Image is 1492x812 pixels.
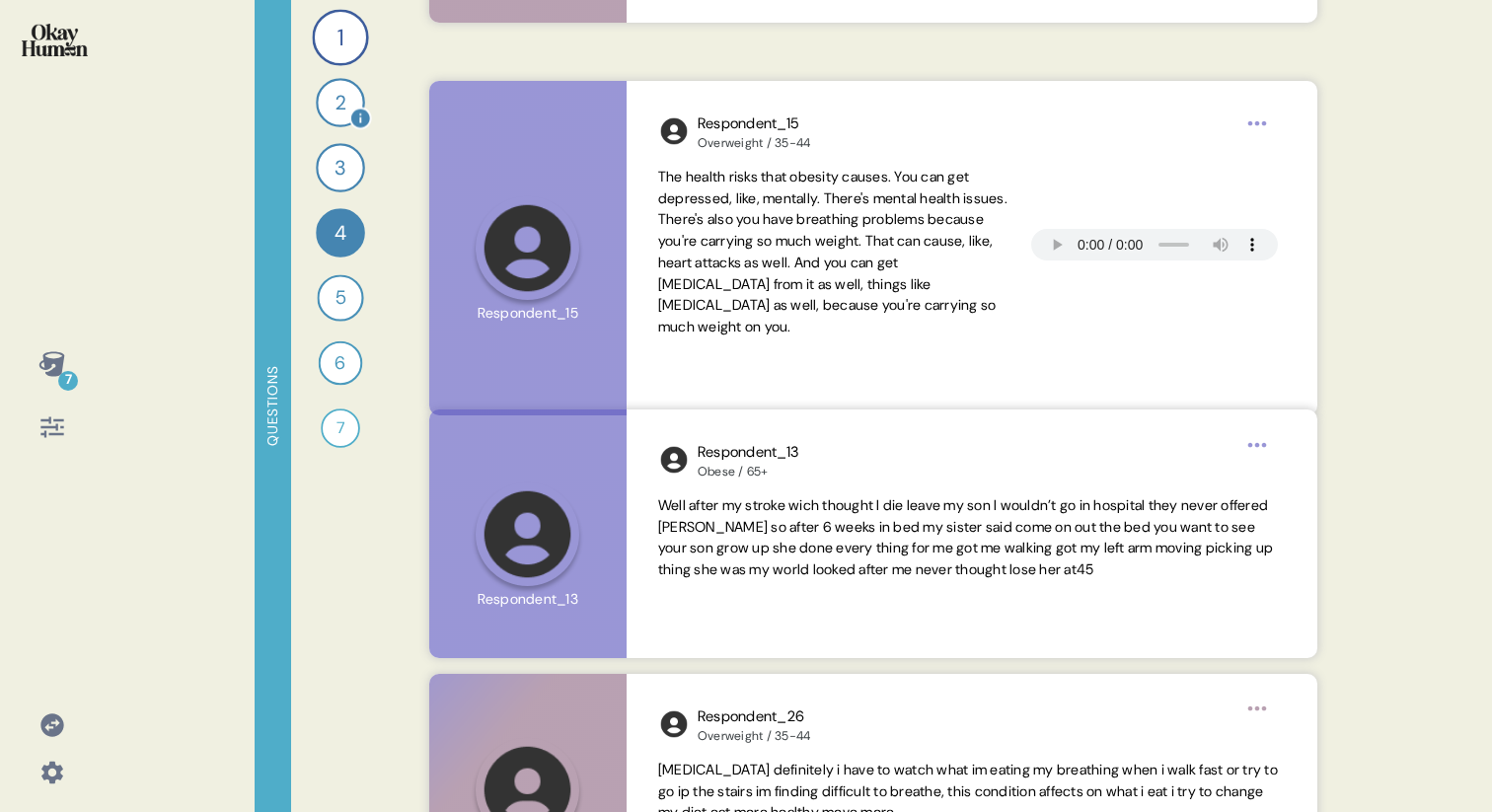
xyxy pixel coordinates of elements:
div: 7 [321,408,360,448]
div: 2 [316,78,365,127]
div: 3 [316,143,365,192]
div: 4 [316,208,365,258]
div: Respondent_15 [698,112,811,135]
div: 1 [312,9,368,65]
img: l1ibTKarBSWXLOhlfT5LxFP+OttMJpPJZDKZTCbz9PgHEggSPYjZSwEAAAAASUVORK5CYII= [658,444,690,476]
span: The health risks that obesity causes. You can get depressed, like, mentally. There's mental healt... [658,168,1007,335]
img: l1ibTKarBSWXLOhlfT5LxFP+OttMJpPJZDKZTCbz9PgHEggSPYjZSwEAAAAASUVORK5CYII= [658,708,690,740]
div: 7 [58,371,78,391]
div: Overweight / 35-44 [698,728,811,744]
span: Well after my stroke wich thought I die leave my son I wouldn’t go in hospital they never offered... [658,496,1273,578]
div: Respondent_13 [698,441,798,464]
img: okayhuman.3b1b6348.png [22,24,88,56]
div: Respondent_26 [698,705,811,728]
img: l1ibTKarBSWXLOhlfT5LxFP+OttMJpPJZDKZTCbz9PgHEggSPYjZSwEAAAAASUVORK5CYII= [658,115,690,147]
div: Obese / 65+ [698,464,798,480]
div: Overweight / 35-44 [698,135,811,151]
div: 6 [319,341,363,386]
div: 5 [317,274,363,321]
